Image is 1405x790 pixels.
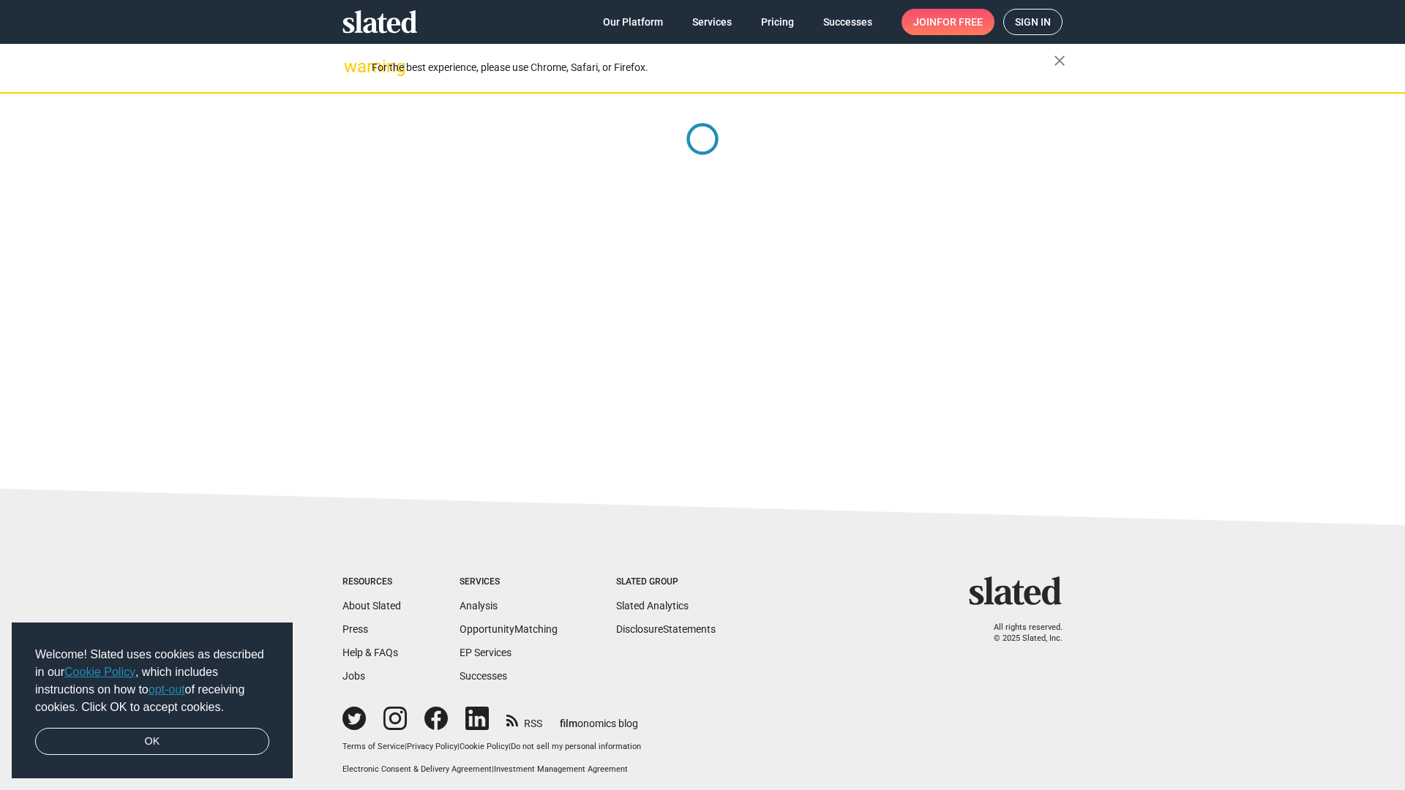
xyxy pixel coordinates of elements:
[342,742,405,751] a: Terms of Service
[405,742,407,751] span: |
[12,622,293,779] div: cookieconsent
[506,708,542,731] a: RSS
[342,600,401,612] a: About Slated
[344,58,361,75] mat-icon: warning
[749,9,806,35] a: Pricing
[937,9,983,35] span: for free
[560,718,577,729] span: film
[692,9,732,35] span: Services
[902,9,994,35] a: Joinfor free
[460,576,558,588] div: Services
[460,647,512,658] a: EP Services
[460,623,558,635] a: OpportunityMatching
[64,666,135,678] a: Cookie Policy
[35,646,269,716] span: Welcome! Slated uses cookies as described in our , which includes instructions on how to of recei...
[342,670,365,682] a: Jobs
[603,9,663,35] span: Our Platform
[913,9,983,35] span: Join
[1015,10,1051,34] span: Sign in
[823,9,872,35] span: Successes
[342,576,401,588] div: Resources
[342,647,398,658] a: Help & FAQs
[616,623,716,635] a: DisclosureStatements
[812,9,884,35] a: Successes
[372,58,1054,78] div: For the best experience, please use Chrome, Safari, or Firefox.
[560,705,638,731] a: filmonomics blog
[494,764,628,774] a: Investment Management Agreement
[460,742,509,751] a: Cookie Policy
[509,742,511,751] span: |
[492,764,494,774] span: |
[591,9,675,35] a: Our Platform
[342,623,368,635] a: Press
[407,742,457,751] a: Privacy Policy
[616,600,689,612] a: Slated Analytics
[457,742,460,751] span: |
[149,683,185,696] a: opt-out
[978,622,1063,644] p: All rights reserved. © 2025 Slated, Inc.
[1051,52,1068,69] mat-icon: close
[761,9,794,35] span: Pricing
[511,742,641,753] button: Do not sell my personal information
[460,600,498,612] a: Analysis
[616,576,716,588] div: Slated Group
[681,9,743,35] a: Services
[35,728,269,756] a: dismiss cookie message
[460,670,507,682] a: Successes
[1003,9,1063,35] a: Sign in
[342,764,492,774] a: Electronic Consent & Delivery Agreement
